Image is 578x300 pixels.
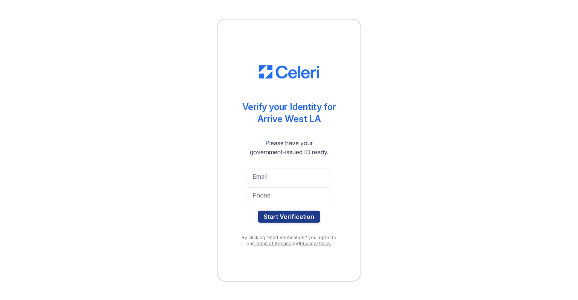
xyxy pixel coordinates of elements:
input: Phone [248,187,330,203]
img: CE_Logo_Blue-a8612792a0a2168367f1c8372b55b34899dd931a85d93a1a3d3e32e68fde9ad4.png [259,65,319,79]
a: Privacy Policy. [300,241,332,246]
a: Terms of Service [253,241,292,246]
button: Start Verification [258,211,320,223]
div: Please have your government-issued ID ready. [236,139,342,157]
input: Email [248,169,330,184]
div: By clicking "Start Verification," you agree to our and [233,235,345,247]
div: Verify your Identity for Arrive West LA [242,101,336,125]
